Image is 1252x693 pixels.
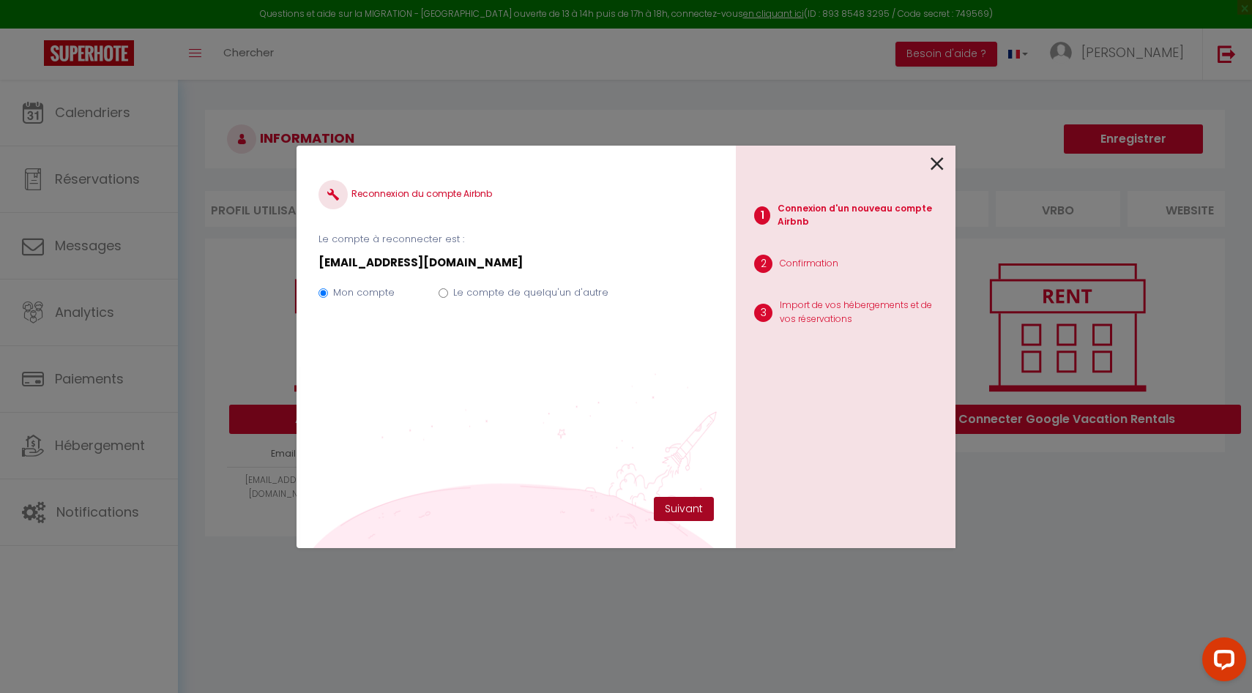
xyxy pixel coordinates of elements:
p: [EMAIL_ADDRESS][DOMAIN_NAME] [318,254,714,271]
p: Le compte à reconnecter est : [318,232,714,247]
label: Mon compte [333,285,395,300]
p: Confirmation [780,257,838,271]
span: 3 [754,304,772,322]
span: 2 [754,255,772,273]
button: Suivant [654,497,714,522]
span: 1 [754,206,770,225]
h4: Reconnexion du compte Airbnb [318,180,714,209]
p: Import de vos hébergements et de vos réservations [780,299,944,326]
p: Connexion d'un nouveau compte Airbnb [778,202,944,230]
iframe: LiveChat chat widget [1190,632,1252,693]
label: Le compte de quelqu'un d'autre [453,285,608,300]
